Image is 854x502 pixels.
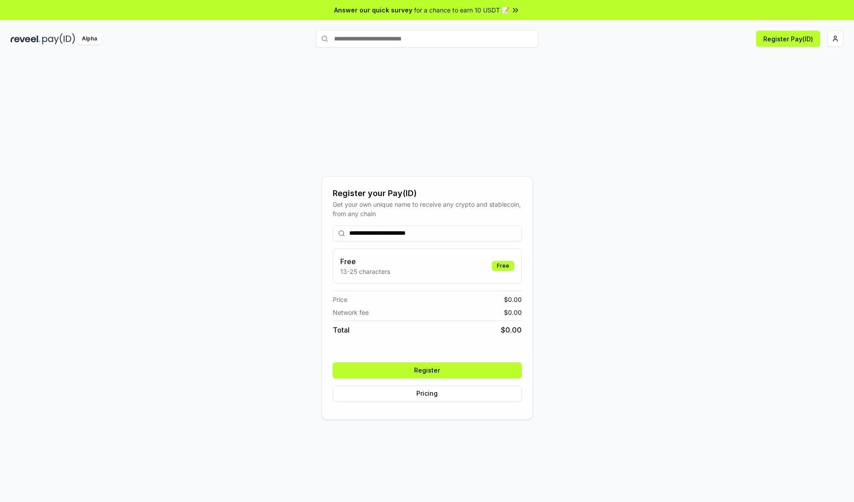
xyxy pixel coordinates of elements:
[333,200,522,218] div: Get your own unique name to receive any crypto and stablecoin, from any chain
[333,386,522,402] button: Pricing
[334,5,412,15] span: Answer our quick survey
[756,31,820,47] button: Register Pay(ID)
[11,33,40,44] img: reveel_dark
[492,261,514,271] div: Free
[501,325,522,335] span: $ 0.00
[340,256,390,267] h3: Free
[333,187,522,200] div: Register your Pay(ID)
[333,308,369,317] span: Network fee
[42,33,75,44] img: pay_id
[414,5,509,15] span: for a chance to earn 10 USDT 📝
[333,325,350,335] span: Total
[340,267,390,276] p: 13-25 characters
[77,33,102,44] div: Alpha
[504,295,522,304] span: $ 0.00
[504,308,522,317] span: $ 0.00
[333,362,522,378] button: Register
[333,295,347,304] span: Price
